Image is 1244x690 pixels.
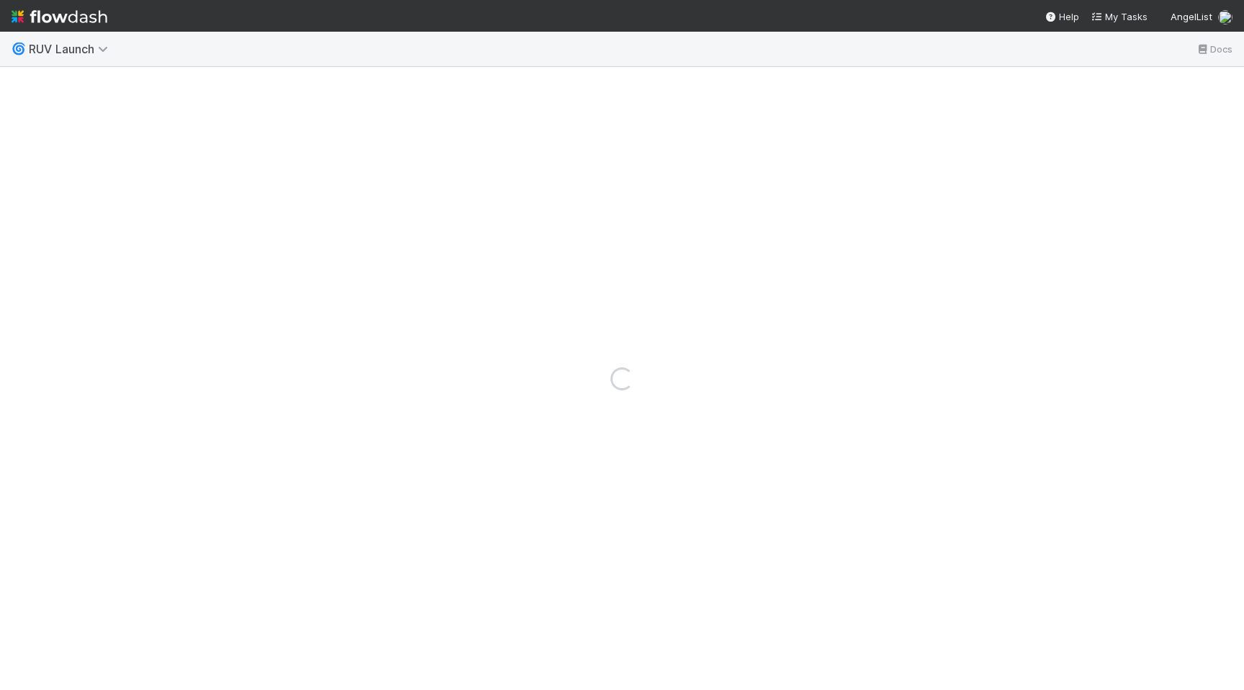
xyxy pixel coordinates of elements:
img: logo-inverted-e16ddd16eac7371096b0.svg [12,4,107,29]
img: avatar_b60dc679-d614-4581-862a-45e57e391fbd.png [1218,10,1232,24]
span: RUV Launch [29,42,115,56]
span: 🌀 [12,42,26,55]
div: Help [1045,9,1079,24]
span: AngelList [1171,11,1212,22]
a: My Tasks [1091,9,1148,24]
span: My Tasks [1091,11,1148,22]
a: Docs [1196,40,1232,58]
